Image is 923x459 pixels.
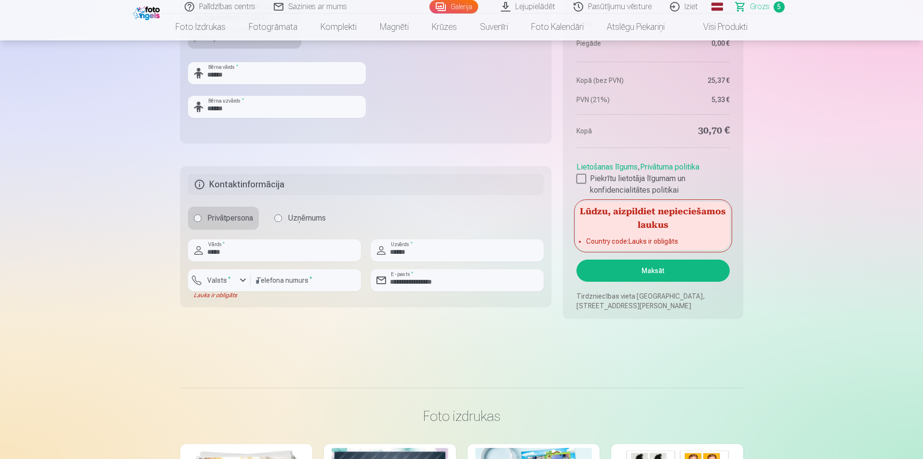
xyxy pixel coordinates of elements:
img: /fa1 [133,4,162,20]
input: Uzņēmums [274,214,282,222]
p: Tirdzniecības vieta [GEOGRAPHIC_DATA], [STREET_ADDRESS][PERSON_NAME] [576,291,729,311]
a: Magnēti [368,13,420,40]
label: Valsts [203,275,235,285]
a: Fotogrāmata [237,13,309,40]
button: Maksāt [576,260,729,282]
h3: Foto izdrukas [188,407,736,425]
dd: 5,33 € [658,95,730,105]
label: Piekrītu lietotāja līgumam un konfidencialitātes politikai [576,173,729,196]
a: Atslēgu piekariņi [595,13,676,40]
h5: Kontaktinformācija [188,174,544,195]
a: Komplekti [309,13,368,40]
dt: Piegāde [576,39,648,48]
a: Krūzes [420,13,468,40]
h5: Lūdzu, aizpildiet nepieciešamos laukus [576,202,729,233]
span: Grozs [750,1,770,13]
a: Privātuma politika [640,162,699,171]
a: Foto izdrukas [164,13,237,40]
dd: 30,70 € [658,124,730,138]
a: Visi produkti [676,13,759,40]
a: Foto kalendāri [520,13,595,40]
label: Privātpersona [188,207,259,230]
input: Privātpersona [194,214,201,222]
a: Lietošanas līgums [576,162,638,171]
div: Lauks ir obligāts [188,291,251,299]
button: Valsts* [188,269,251,291]
dd: 25,37 € [658,76,730,85]
dt: PVN (21%) [576,95,648,105]
a: Suvenīri [468,13,520,40]
li: Country code : Lauks ir obligāts [586,236,720,246]
dd: 0,00 € [658,39,730,48]
dt: Kopā (bez PVN) [576,76,648,85]
span: 5 [774,1,785,13]
label: Uzņēmums [268,207,332,230]
dt: Kopā [576,124,648,138]
div: , [576,157,729,196]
